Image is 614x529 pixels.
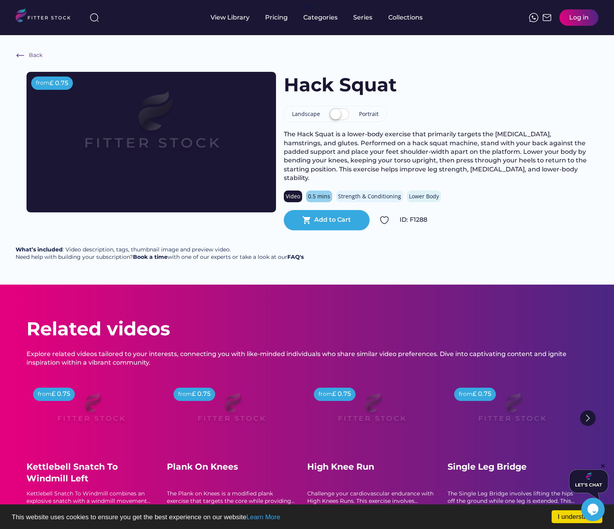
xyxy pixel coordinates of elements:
[27,350,588,367] div: Explore related videos tailored to your interests, connecting you with like-minded individuals wh...
[388,13,423,22] div: Collections
[319,390,332,398] div: from
[448,461,576,473] div: Single Leg Bridge
[569,13,589,22] div: Log in
[36,79,50,87] div: from
[284,72,397,98] h1: Hack Squat
[38,390,51,398] div: from
[27,316,170,342] div: Related videos
[16,246,304,261] div: : Video description, tags, thumbnail image and preview video. Need help with building your subscr...
[542,13,552,22] img: Frame%2051.svg
[133,253,168,260] a: Book a time
[90,13,99,22] img: search-normal%203.svg
[459,390,472,398] div: from
[569,463,608,499] iframe: chat widget
[16,246,63,253] strong: What’s included
[409,192,439,200] div: Lower Body
[50,79,68,87] div: £ 0.75
[462,383,562,439] img: Frame%2079%20%281%29.svg
[286,192,300,200] div: Video
[552,510,602,523] a: I understand!
[307,490,436,505] div: Challenge your cardiovascular endurance with High Knees Runs. This exercise involves...
[16,9,77,25] img: LOGO.svg
[284,130,588,182] div: The Hack Squat is a lower-body exercise that primarily targets the [MEDICAL_DATA], hamstrings, an...
[303,4,313,12] div: fvck
[178,390,192,398] div: from
[314,216,351,224] div: Add to Cart
[359,110,379,118] div: Portrait
[307,461,436,473] div: High Knee Run
[292,110,320,118] div: Landscape
[303,13,338,22] div: Categories
[167,461,295,473] div: Plank On Knees
[302,216,311,225] button: shopping_cart
[308,192,330,200] div: 0.5 mins
[211,13,249,22] div: View Library
[448,490,576,505] div: The Single Leg Bridge involves lifting the hips off the ground while one leg is extended. This...
[529,13,538,22] img: meteor-icons_whatsapp%20%281%29.svg
[581,498,606,521] iframe: chat widget
[27,461,155,485] div: Kettlebell Snatch To Windmill Left
[322,383,421,439] img: Frame%2079%20%281%29.svg
[380,216,389,225] img: Group%201000002324.svg
[181,383,281,439] img: Frame%2079%20%281%29.svg
[27,490,155,505] div: Kettlebell Snatch To Windmill combines an explosive snatch with a windmill movement...
[287,253,304,260] a: FAQ's
[167,490,295,505] div: The Plank on Knees is a modified plank exercise that targets the core while providing...
[265,13,288,22] div: Pricing
[41,383,141,439] img: Frame%2079%20%281%29.svg
[400,216,588,224] div: ID: F1288
[580,410,596,426] img: Group%201000002322%20%281%29.svg
[353,13,373,22] div: Series
[29,52,42,59] div: Back
[12,514,602,520] p: This website uses cookies to ensure you get the best experience on our website
[51,72,251,184] img: Frame%2079%20%281%29.svg
[246,513,280,521] a: Learn More
[16,51,25,60] img: Frame%20%286%29.svg
[338,192,401,200] div: Strength & Conditioning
